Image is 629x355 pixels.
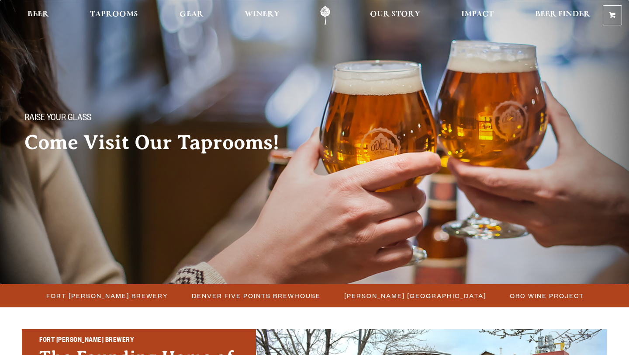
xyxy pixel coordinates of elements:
[90,11,138,18] span: Taprooms
[339,289,491,302] a: [PERSON_NAME] [GEOGRAPHIC_DATA]
[28,11,49,18] span: Beer
[529,6,596,25] a: Beer Finder
[192,289,321,302] span: Denver Five Points Brewhouse
[174,6,209,25] a: Gear
[364,6,426,25] a: Our Story
[41,289,173,302] a: Fort [PERSON_NAME] Brewery
[370,11,420,18] span: Our Story
[84,6,144,25] a: Taprooms
[344,289,486,302] span: [PERSON_NAME] [GEOGRAPHIC_DATA]
[24,113,91,125] span: Raise your glass
[239,6,285,25] a: Winery
[180,11,204,18] span: Gear
[505,289,588,302] a: OBC Wine Project
[535,11,590,18] span: Beer Finder
[39,335,238,347] h2: Fort [PERSON_NAME] Brewery
[461,11,494,18] span: Impact
[46,289,168,302] span: Fort [PERSON_NAME] Brewery
[24,132,297,153] h2: Come Visit Our Taprooms!
[245,11,280,18] span: Winery
[22,6,55,25] a: Beer
[456,6,499,25] a: Impact
[187,289,325,302] a: Denver Five Points Brewhouse
[309,6,342,25] a: Odell Home
[510,289,584,302] span: OBC Wine Project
